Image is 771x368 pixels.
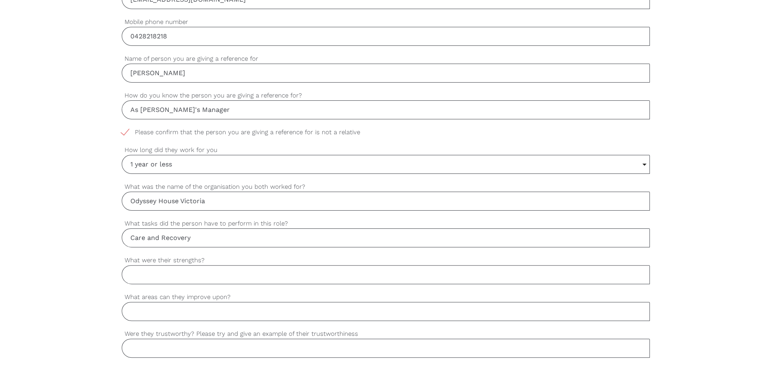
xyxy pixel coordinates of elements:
[122,292,650,302] label: What areas can they improve upon?
[122,91,650,100] label: How do you know the person you are giving a reference for?
[122,182,650,192] label: What was the name of the organisation you both worked for?
[122,329,650,339] label: Were they trustworthy? Please try and give an example of their trustworthiness
[122,145,650,155] label: How long did they work for you
[122,17,650,27] label: Mobile phone number
[122,128,376,137] span: Please confirm that the person you are giving a reference for is not a relative
[122,219,650,228] label: What tasks did the person have to perform in this role?
[122,256,650,265] label: What were their strengths?
[122,54,650,64] label: Name of person you are giving a reference for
